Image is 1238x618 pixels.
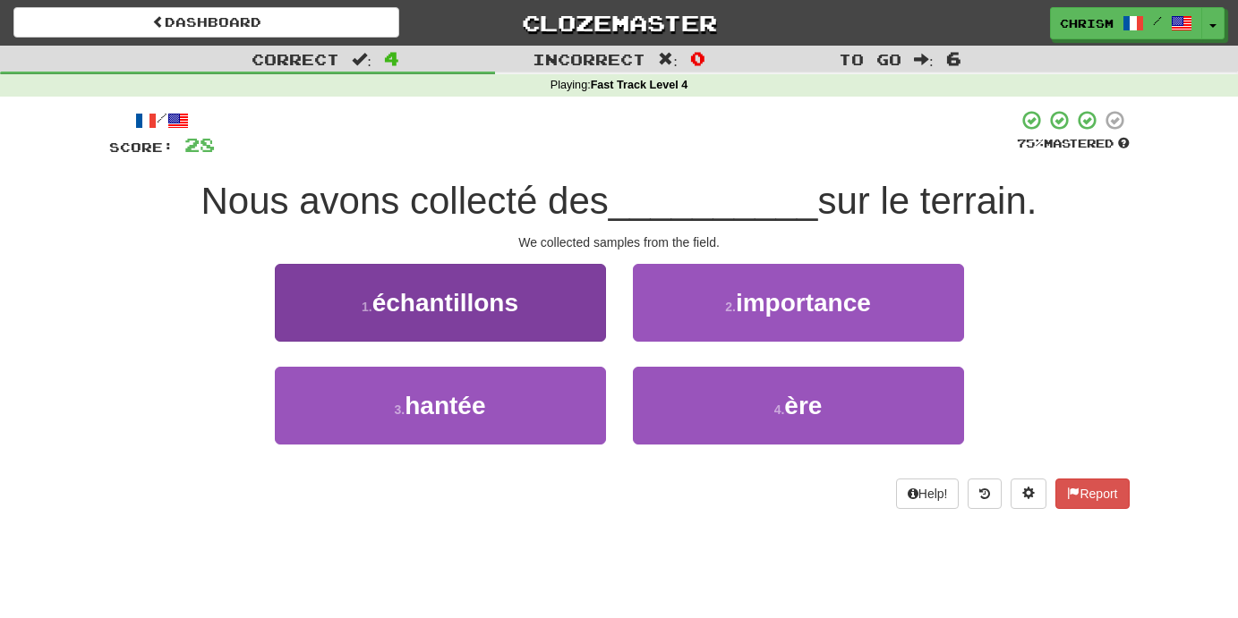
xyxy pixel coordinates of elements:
[609,180,818,222] span: __________
[1060,15,1114,31] span: ChrisM
[1017,136,1130,152] div: Mastered
[1017,136,1044,150] span: 75 %
[184,133,215,156] span: 28
[1055,478,1129,509] button: Report
[395,402,406,417] small: 3 .
[405,392,485,419] span: hantée
[839,50,901,68] span: To go
[109,109,215,131] div: /
[658,52,678,67] span: :
[275,264,606,342] button: 1.échantillons
[252,50,339,68] span: Correct
[896,478,960,509] button: Help!
[1050,7,1202,39] a: ChrisM /
[591,79,688,91] strong: Fast Track Level 4
[275,367,606,444] button: 3.hantée
[533,50,645,68] span: Incorrect
[109,233,1130,251] div: We collected samples from the field.
[774,402,785,417] small: 4 .
[946,47,961,69] span: 6
[817,180,1037,222] span: sur le terrain.
[914,52,934,67] span: :
[362,300,372,314] small: 1 .
[736,289,871,317] span: importance
[13,7,399,38] a: Dashboard
[1153,14,1162,27] span: /
[384,47,399,69] span: 4
[633,367,964,444] button: 4.ère
[372,289,518,317] span: échantillons
[201,180,609,222] span: Nous avons collecté des
[690,47,705,69] span: 0
[968,478,1002,509] button: Round history (alt+y)
[426,7,812,38] a: Clozemaster
[725,300,736,314] small: 2 .
[633,264,964,342] button: 2.importance
[784,392,822,419] span: ère
[109,140,174,155] span: Score:
[352,52,371,67] span: :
